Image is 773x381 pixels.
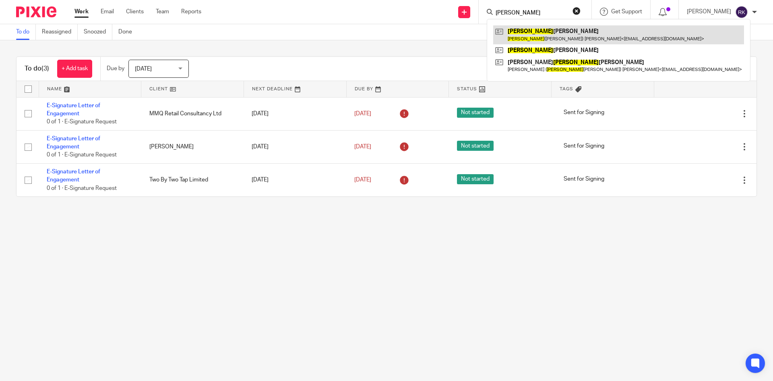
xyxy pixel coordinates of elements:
a: E-Signature Letter of Engagement [47,136,100,150]
a: Reports [181,8,201,16]
p: Due by [107,65,124,73]
td: MMQ Retail Consultancy Ltd [141,97,244,130]
span: [DATE] [354,111,371,117]
span: Get Support [611,9,642,15]
a: Snoozed [84,24,112,40]
a: Work [74,8,89,16]
a: E-Signature Letter of Engagement [47,103,100,117]
img: Pixie [16,6,56,17]
a: Done [118,24,138,40]
a: E-Signature Letter of Engagement [47,169,100,183]
a: Email [101,8,114,16]
span: [DATE] [135,66,152,72]
span: Sent for Signing [560,141,608,151]
span: Sent for Signing [560,108,608,118]
td: [PERSON_NAME] [141,130,244,163]
a: Team [156,8,169,16]
span: Sent for Signing [560,174,608,184]
span: Tags [560,87,573,91]
a: + Add task [57,60,92,78]
p: [PERSON_NAME] [687,8,731,16]
td: Two By Two Tap Limited [141,163,244,196]
a: To do [16,24,36,40]
span: 0 of 1 · E-Signature Request [47,152,117,158]
span: (3) [41,65,49,72]
img: svg%3E [735,6,748,19]
span: 0 of 1 · E-Signature Request [47,119,117,125]
span: 0 of 1 · E-Signature Request [47,185,117,191]
input: Search [495,10,567,17]
button: Clear [573,7,581,15]
a: Reassigned [42,24,78,40]
span: [DATE] [354,177,371,183]
span: Not started [457,108,494,118]
td: [DATE] [244,163,346,196]
h1: To do [25,65,49,73]
span: Not started [457,141,494,151]
td: [DATE] [244,130,346,163]
a: Clients [126,8,144,16]
span: Not started [457,174,494,184]
span: [DATE] [354,144,371,150]
td: [DATE] [244,97,346,130]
